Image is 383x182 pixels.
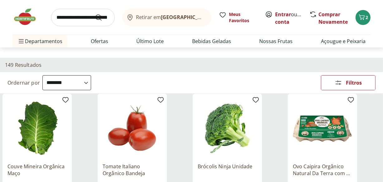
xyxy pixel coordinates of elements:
a: Ovo Caipira Orgânico Natural Da Terra com 10 unidade [293,163,352,177]
a: Açougue e Peixaria [321,37,366,45]
button: Carrinho [356,10,371,25]
svg: Abrir Filtros [335,79,342,86]
a: Meus Favoritos [219,11,258,24]
span: Meus Favoritos [229,11,258,24]
a: Nossas Frutas [259,37,293,45]
a: Couve Mineira Orgânica Maço [7,163,67,177]
a: Último Lote [136,37,164,45]
img: Couve Mineira Orgânica Maço [7,99,67,158]
a: Entrar [275,11,291,18]
h2: 149 Resultados [5,61,41,68]
a: Comprar Novamente [318,11,348,25]
a: Brócolis Ninja Unidade [198,163,257,177]
span: Filtros [346,80,362,85]
a: Tomate Italiano Orgânico Bandeja [103,163,162,177]
img: Tomate Italiano Orgânico Bandeja [103,99,162,158]
a: Criar conta [275,11,309,25]
img: Ovo Caipira Orgânico Natural Da Terra com 10 unidade [293,99,352,158]
span: 2 [366,14,368,20]
button: Submit Search [95,14,110,21]
img: Hortifruti [12,7,44,26]
button: Retirar em[GEOGRAPHIC_DATA]/[GEOGRAPHIC_DATA] [122,9,211,26]
button: Filtros [321,75,376,90]
span: ou [275,11,303,26]
b: [GEOGRAPHIC_DATA]/[GEOGRAPHIC_DATA] [161,14,266,21]
a: Bebidas Geladas [192,37,231,45]
input: search [51,9,115,26]
label: Ordernar por [7,79,40,86]
span: Departamentos [17,34,62,49]
span: Retirar em [136,14,205,20]
a: Ofertas [91,37,108,45]
img: Brócolis Ninja Unidade [198,99,257,158]
button: Menu [17,34,25,49]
